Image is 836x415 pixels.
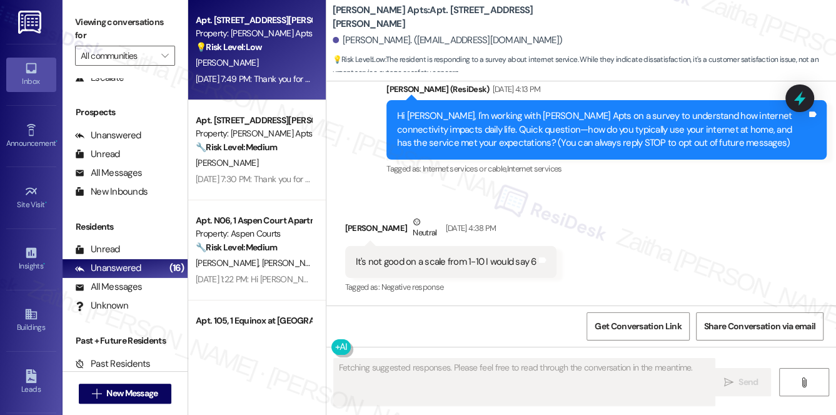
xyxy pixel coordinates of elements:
span: Negative response [381,282,443,292]
strong: 🔧 Risk Level: Medium [196,141,277,153]
div: All Messages [75,167,142,180]
div: It's not good on a scale from 1-10 I would say 6 [356,255,536,269]
strong: 💡 Risk Level: Low [333,54,385,64]
a: Inbox [6,58,56,91]
div: All Messages [75,280,142,294]
button: New Message [79,384,171,404]
div: Property: [PERSON_NAME] Apts [196,27,311,40]
strong: 🔧 Risk Level: Medium [196,242,277,253]
div: [PERSON_NAME] [345,215,556,246]
div: Apt. N06, 1 Aspen Court Apartments [196,214,311,227]
div: Property: Aspen Courts [196,227,311,240]
span: Internet services or cable , [423,163,506,174]
button: Send [711,368,772,396]
span: [PERSON_NAME] [196,157,258,168]
div: [PERSON_NAME]. ([EMAIL_ADDRESS][DOMAIN_NAME]) [333,34,563,47]
div: Apt. [STREET_ADDRESS][PERSON_NAME] [196,114,311,127]
i:  [724,377,733,387]
i:  [161,51,168,61]
span: Share Conversation via email [704,320,815,333]
button: Get Conversation Link [587,312,689,341]
span: [PERSON_NAME] [196,257,262,269]
span: Send [738,376,758,389]
div: Unknown [75,299,128,312]
div: Past Residents [75,357,151,371]
div: Apt. 105, 1 Equinox at [GEOGRAPHIC_DATA] [196,314,311,327]
label: Viewing conversations for [75,13,175,46]
div: Past + Future Residents [63,334,188,347]
div: Tagged as: [386,160,827,178]
span: [PERSON_NAME] [261,257,324,269]
a: Leads [6,366,56,399]
div: Unanswered [75,262,141,275]
img: ResiDesk Logo [18,11,44,34]
textarea: Fetching suggested responses. Please feel free to read through the conversation in the meantime. [334,359,715,406]
div: Prospects [63,106,188,119]
b: [PERSON_NAME] Apts: Apt. [STREET_ADDRESS][PERSON_NAME] [333,4,583,31]
div: Property: [PERSON_NAME] Apts [196,127,311,140]
a: Buildings [6,304,56,337]
div: [DATE] 4:13 PM [490,83,541,96]
span: • [43,260,45,269]
span: Internet services [506,163,562,174]
div: [DATE] 4:38 PM [443,222,496,235]
i:  [799,377,808,387]
input: All communities [81,46,155,66]
div: Neutral [410,215,439,242]
div: Tagged as: [345,278,556,296]
div: Unanswered [75,129,141,142]
span: : The resident is responding to a survey about internet service. While they indicate dissatisfact... [333,53,836,80]
span: Get Conversation Link [595,320,681,333]
span: [PERSON_NAME] [196,57,258,68]
div: New Inbounds [75,185,148,198]
a: Insights • [6,242,56,276]
span: • [45,198,47,207]
span: New Message [106,387,158,400]
a: Site Visit • [6,181,56,215]
div: Apt. [STREET_ADDRESS][PERSON_NAME] [196,14,311,27]
i:  [92,389,101,399]
button: Share Conversation via email [696,312,823,341]
strong: 💡 Risk Level: Low [196,41,262,53]
div: Escalate [75,71,124,85]
span: • [56,137,58,146]
div: Unread [75,243,120,256]
div: [PERSON_NAME] (ResiDesk) [386,83,827,100]
div: Unread [75,148,120,161]
div: Residents [63,220,188,233]
div: Hi [PERSON_NAME], I'm working with [PERSON_NAME] Apts on a survey to understand how internet conn... [397,110,807,150]
div: (16) [166,259,188,278]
